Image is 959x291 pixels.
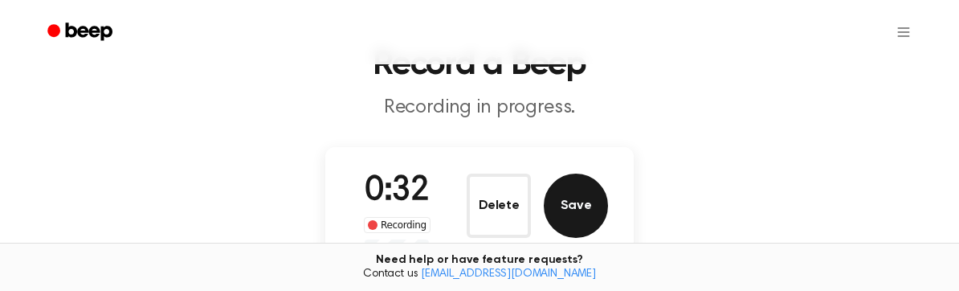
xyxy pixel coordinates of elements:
h1: Record a Beep [68,48,891,82]
div: Recording [364,217,431,233]
a: Beep [36,17,127,48]
span: 0:32 [365,174,429,208]
button: Delete Audio Record [467,174,531,238]
button: Open menu [884,13,923,51]
a: [EMAIL_ADDRESS][DOMAIN_NAME] [421,268,596,280]
span: Contact us [10,268,949,282]
p: Recording in progress. [171,95,788,121]
button: Save Audio Record [544,174,608,238]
